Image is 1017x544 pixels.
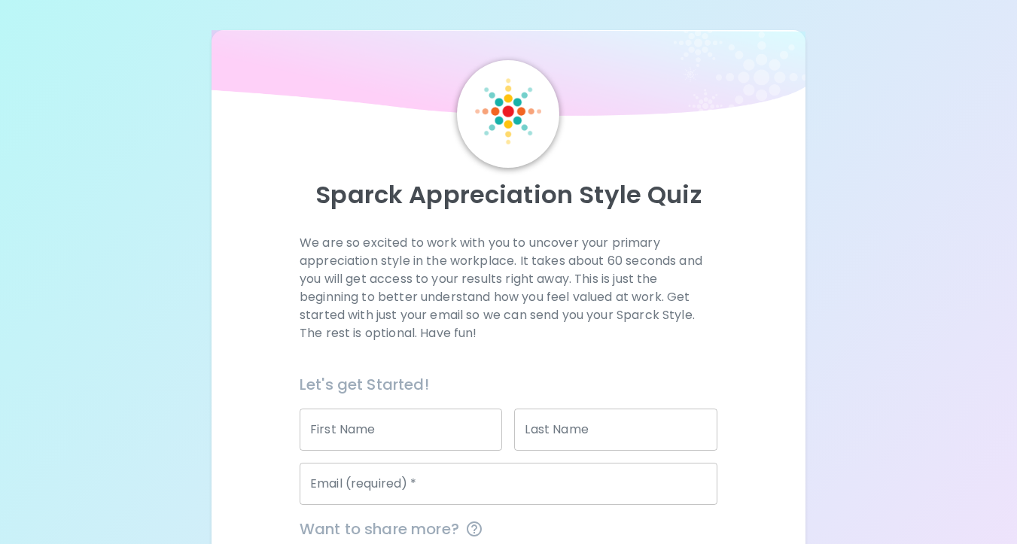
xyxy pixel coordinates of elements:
p: Sparck Appreciation Style Quiz [230,180,787,210]
span: Want to share more? [300,517,717,541]
svg: This information is completely confidential and only used for aggregated appreciation studies at ... [465,520,483,538]
img: wave [212,30,805,123]
img: Sparck Logo [475,78,541,144]
h6: Let's get Started! [300,372,717,397]
p: We are so excited to work with you to uncover your primary appreciation style in the workplace. I... [300,234,717,342]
